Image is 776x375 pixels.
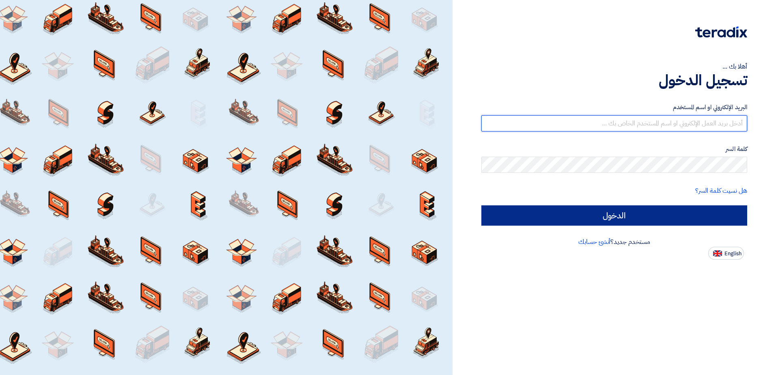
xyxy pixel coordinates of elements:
[481,144,747,154] label: كلمة السر
[481,115,747,131] input: أدخل بريد العمل الإلكتروني او اسم المستخدم الخاص بك ...
[695,186,747,196] a: هل نسيت كلمة السر؟
[481,205,747,226] input: الدخول
[708,247,744,260] button: English
[695,26,747,38] img: Teradix logo
[481,62,747,71] div: أهلا بك ...
[578,237,610,247] a: أنشئ حسابك
[713,250,722,256] img: en-US.png
[481,71,747,89] h1: تسجيل الدخول
[481,237,747,247] div: مستخدم جديد؟
[481,103,747,112] label: البريد الإلكتروني او اسم المستخدم
[724,251,742,256] span: English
